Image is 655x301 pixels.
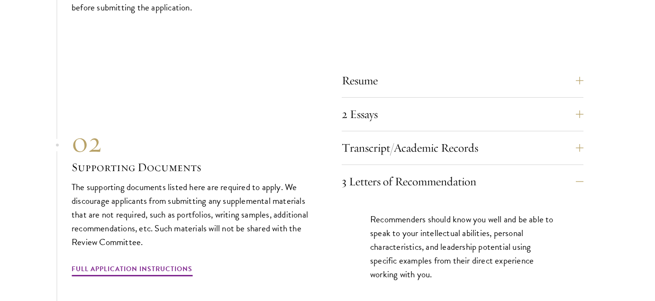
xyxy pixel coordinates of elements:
button: Resume [342,69,583,92]
p: The supporting documents listed here are required to apply. We discourage applicants from submitt... [72,180,313,249]
button: 3 Letters of Recommendation [342,170,583,193]
h3: Supporting Documents [72,159,313,175]
button: Transcript/Academic Records [342,137,583,159]
p: Recommenders should know you well and be able to speak to your intellectual abilities, personal c... [370,212,555,281]
button: 2 Essays [342,103,583,126]
div: 02 [72,125,313,159]
a: Full Application Instructions [72,263,192,278]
